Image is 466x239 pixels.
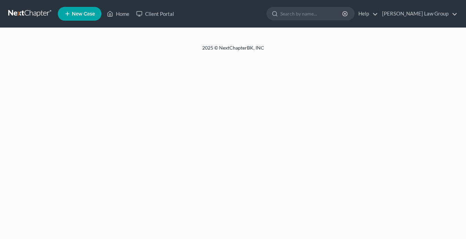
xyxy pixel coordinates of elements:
[72,11,95,17] span: New Case
[280,7,343,20] input: Search by name...
[37,44,429,57] div: 2025 © NextChapterBK, INC
[133,8,177,20] a: Client Portal
[104,8,133,20] a: Home
[355,8,378,20] a: Help
[379,8,457,20] a: [PERSON_NAME] Law Group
